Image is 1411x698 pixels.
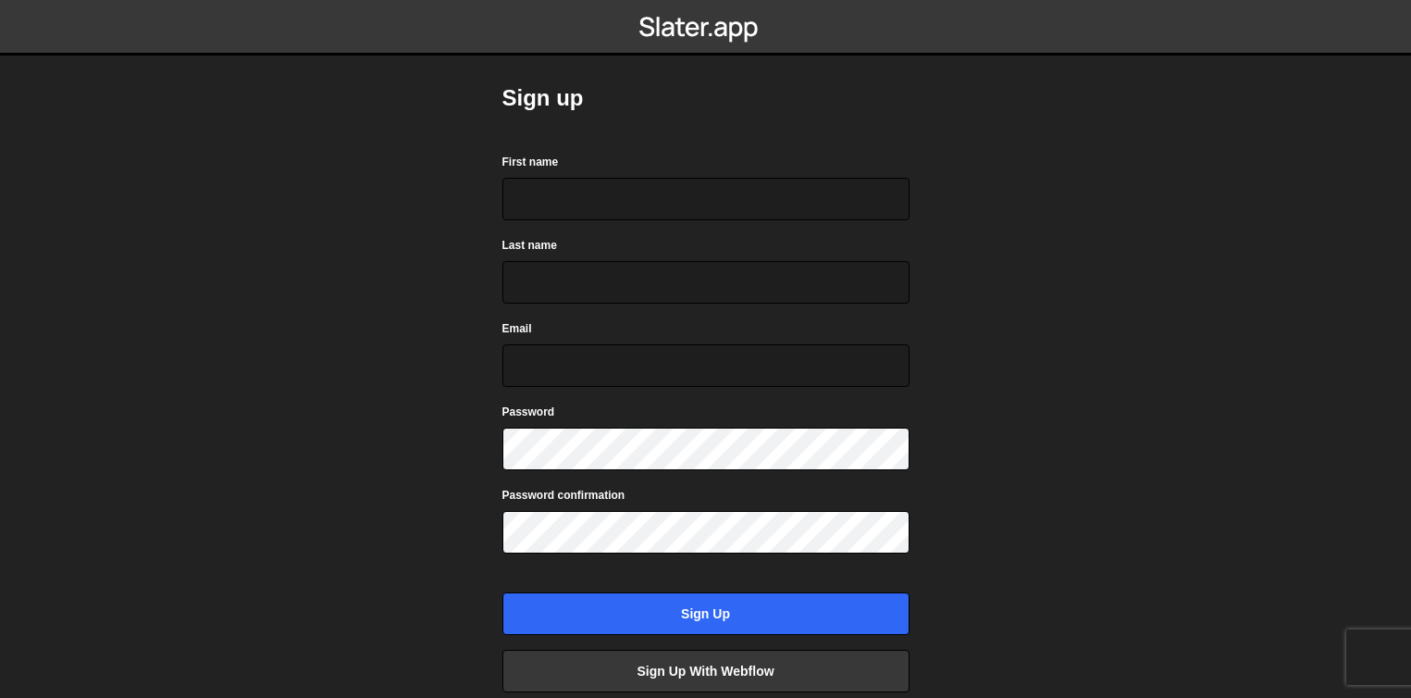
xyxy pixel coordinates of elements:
[502,486,625,505] label: Password confirmation
[502,83,910,113] h2: Sign up
[502,319,532,338] label: Email
[502,403,555,421] label: Password
[502,650,910,692] a: Sign up with Webflow
[502,592,910,635] input: Sign up
[502,153,559,171] label: First name
[502,236,557,255] label: Last name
